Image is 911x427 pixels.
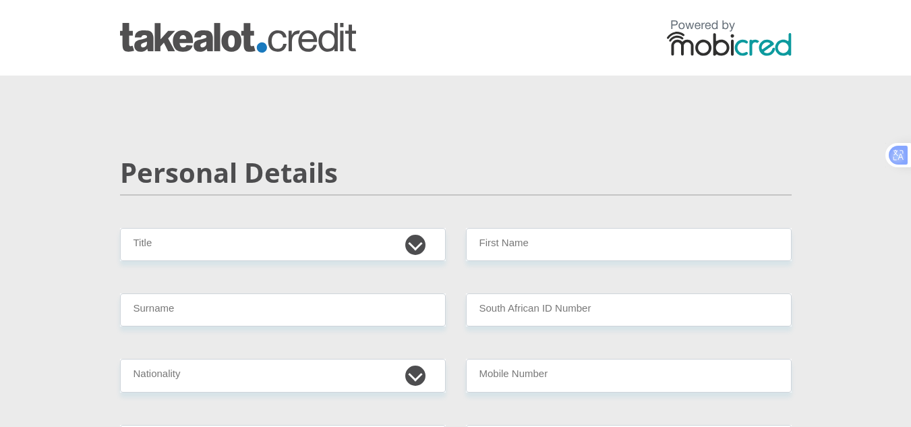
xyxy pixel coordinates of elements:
input: ID Number [466,293,792,326]
h2: Personal Details [120,156,792,189]
input: First Name [466,228,792,261]
input: Surname [120,293,446,326]
img: powered by mobicred logo [667,20,792,56]
img: takealot_credit logo [120,23,356,53]
input: Contact Number [466,359,792,392]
